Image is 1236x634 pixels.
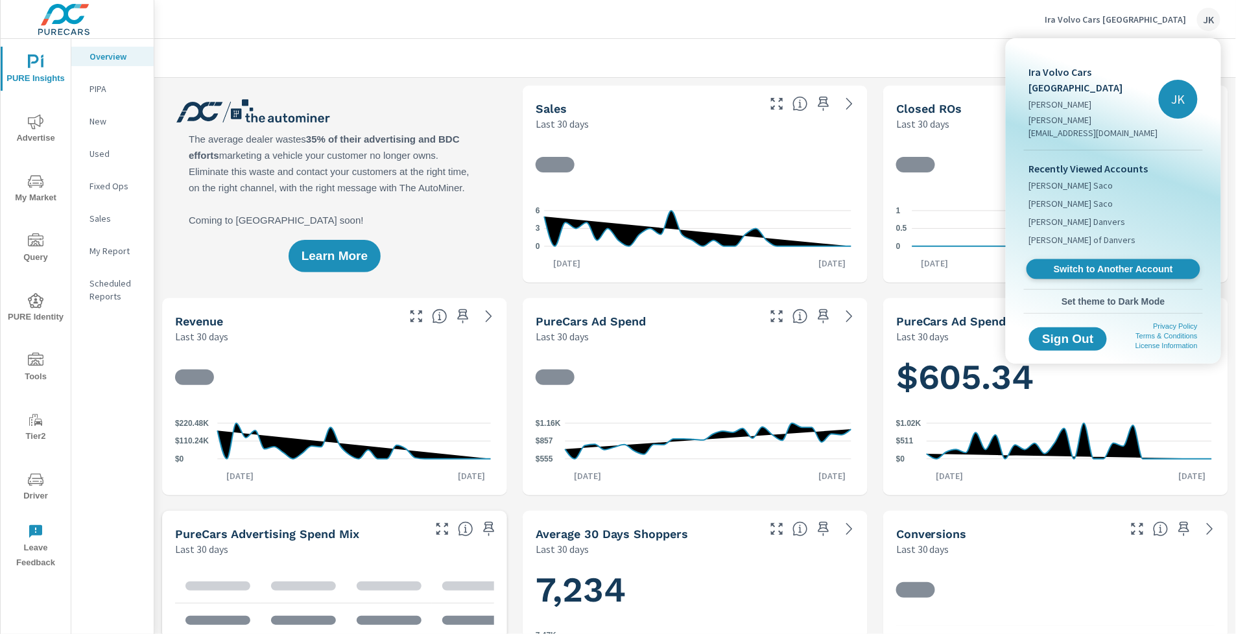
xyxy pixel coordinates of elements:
span: [PERSON_NAME] Saco [1029,179,1113,192]
p: Ira Volvo Cars [GEOGRAPHIC_DATA] [1029,64,1159,95]
div: JK [1159,80,1198,119]
span: [PERSON_NAME] Saco [1029,197,1113,210]
span: [PERSON_NAME] of Danvers [1029,233,1136,246]
span: Sign Out [1040,333,1097,345]
button: Set theme to Dark Mode [1024,290,1203,313]
button: Sign Out [1029,327,1107,351]
p: [PERSON_NAME] [1029,98,1159,111]
a: Switch to Another Account [1027,259,1200,279]
a: Terms & Conditions [1136,332,1198,340]
a: Privacy Policy [1154,322,1198,330]
p: Recently Viewed Accounts [1029,161,1198,176]
span: [PERSON_NAME] Danvers [1029,215,1126,228]
a: License Information [1135,342,1198,349]
span: Set theme to Dark Mode [1029,296,1198,307]
p: [PERSON_NAME][EMAIL_ADDRESS][DOMAIN_NAME] [1029,113,1159,139]
span: Switch to Another Account [1034,263,1193,276]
